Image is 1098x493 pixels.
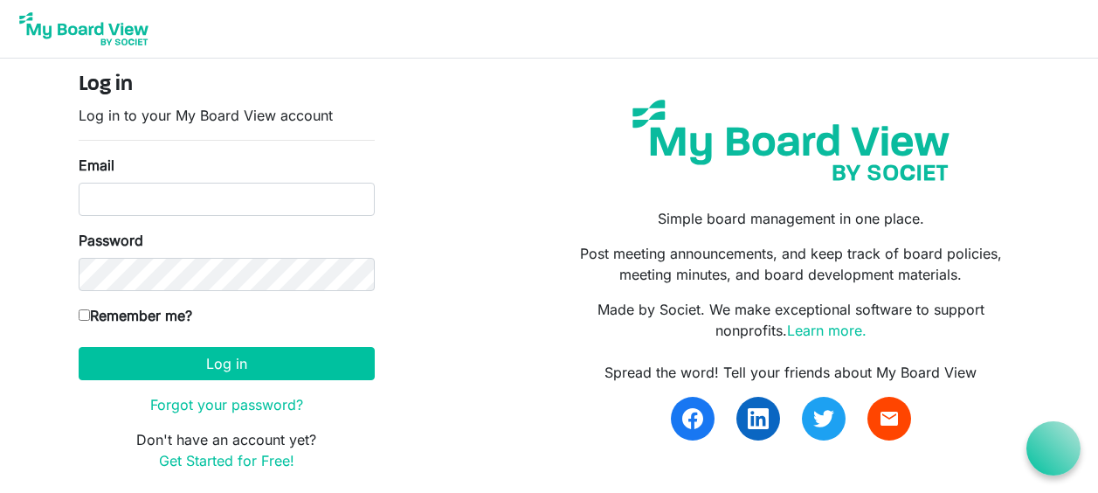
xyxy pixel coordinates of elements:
[562,243,1019,285] p: Post meeting announcements, and keep track of board policies, meeting minutes, and board developm...
[619,87,963,194] img: my-board-view-societ.svg
[14,7,154,51] img: My Board View Logo
[79,305,192,326] label: Remember me?
[150,396,303,413] a: Forgot your password?
[562,208,1019,229] p: Simple board management in one place.
[159,452,294,469] a: Get Started for Free!
[79,230,143,251] label: Password
[79,155,114,176] label: Email
[748,408,769,429] img: linkedin.svg
[813,408,834,429] img: twitter.svg
[79,73,375,98] h4: Log in
[682,408,703,429] img: facebook.svg
[867,397,911,441] a: email
[562,299,1019,341] p: Made by Societ. We make exceptional software to support nonprofits.
[879,408,900,429] span: email
[562,362,1019,383] div: Spread the word! Tell your friends about My Board View
[79,347,375,380] button: Log in
[79,309,90,321] input: Remember me?
[787,322,867,339] a: Learn more.
[79,105,375,126] p: Log in to your My Board View account
[79,429,375,471] p: Don't have an account yet?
